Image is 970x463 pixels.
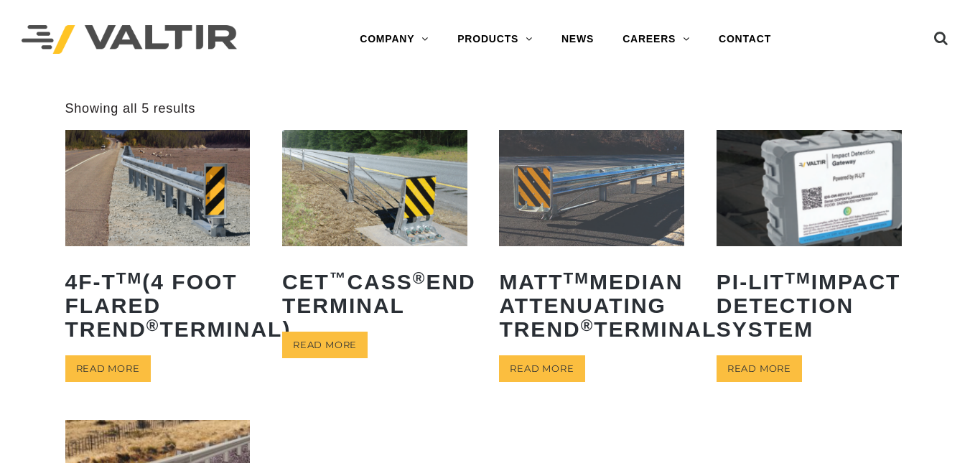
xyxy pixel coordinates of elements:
[717,355,802,382] a: Read more about “PI-LITTM Impact Detection System”
[65,259,251,352] h2: 4F-T (4 Foot Flared TREND Terminal)
[65,355,151,382] a: Read more about “4F-TTM (4 Foot Flared TREND® Terminal)”
[116,269,143,287] sup: TM
[547,25,608,54] a: NEWS
[581,317,594,335] sup: ®
[717,259,902,352] h2: PI-LIT Impact Detection System
[146,317,160,335] sup: ®
[413,269,426,287] sup: ®
[22,25,237,55] img: Valtir
[282,130,467,327] a: CET™CASS®End Terminal
[785,269,811,287] sup: TM
[330,269,348,287] sup: ™
[282,332,368,358] a: Read more about “CET™ CASS® End Terminal”
[608,25,704,54] a: CAREERS
[499,130,684,351] a: MATTTMMedian Attenuating TREND®Terminal
[65,100,196,117] p: Showing all 5 results
[704,25,785,54] a: CONTACT
[563,269,589,287] sup: TM
[282,259,467,328] h2: CET CASS End Terminal
[345,25,443,54] a: COMPANY
[717,130,902,351] a: PI-LITTMImpact Detection System
[443,25,547,54] a: PRODUCTS
[499,355,584,382] a: Read more about “MATTTM Median Attenuating TREND® Terminal”
[499,259,684,352] h2: MATT Median Attenuating TREND Terminal
[65,130,251,351] a: 4F-TTM(4 Foot Flared TREND®Terminal)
